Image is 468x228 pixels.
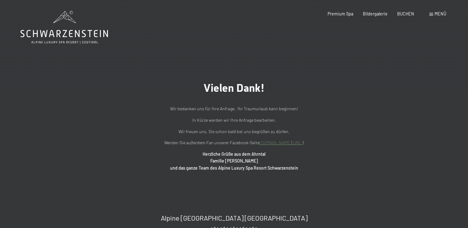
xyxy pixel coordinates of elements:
[397,11,414,16] a: BUCHEN
[98,105,370,112] p: Wir bedanken uns für Ihre Anfrage. Ihr Traumurlaub kann beginnen!
[435,11,446,16] span: Menü
[328,11,353,16] a: Premium Spa
[98,128,370,135] p: Wir freuen uns, Sie schon bald bei uns begrüßen zu dürfen.
[161,214,307,222] span: Alpine [GEOGRAPHIC_DATA] [GEOGRAPHIC_DATA]
[363,11,388,16] a: Bildergalerie
[204,82,265,94] span: Vielen Dank!
[170,151,298,171] strong: Herzliche Grüße aus dem Ahrntal Familie [PERSON_NAME] und das ganze Team des Alpine Luxury Spa Re...
[98,117,370,124] p: In Kürze werden wir Ihre Anfrage bearbeiten.
[260,140,303,145] a: [DOMAIN_NAME][URL]
[98,139,370,146] p: Werden Sie außerdem Fan unserer Facebook-Seite !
